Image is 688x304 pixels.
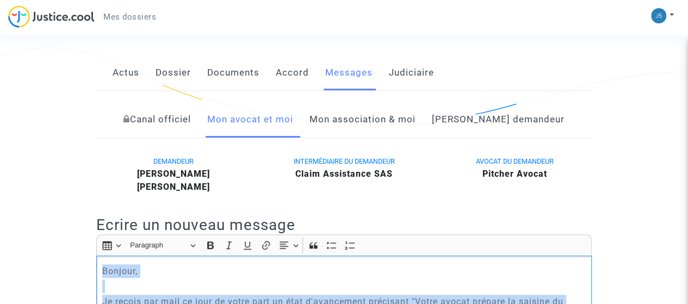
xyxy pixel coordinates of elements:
[96,234,592,256] div: Editor toolbar
[325,55,373,91] a: Messages
[123,102,191,138] a: Canal officiel
[389,55,434,91] a: Judiciaire
[103,12,156,22] span: Mes dossiers
[207,102,293,138] a: Mon avocat et moi
[125,237,200,254] button: Paragraph
[8,5,95,28] img: jc-logo.svg
[293,157,394,165] span: INTERMÉDIAIRE DU DEMANDEUR
[137,182,210,192] b: [PERSON_NAME]
[102,264,586,278] p: Bonjour,
[276,55,309,91] a: Accord
[207,55,259,91] a: Documents
[137,169,210,179] b: [PERSON_NAME]
[130,239,187,252] span: Paragraph
[113,55,139,91] a: Actus
[476,157,554,165] span: AVOCAT DU DEMANDEUR
[482,169,547,179] b: Pitcher Avocat
[432,102,565,138] a: [PERSON_NAME] demandeur
[95,9,165,25] a: Mes dossiers
[96,215,592,234] h2: Ecrire un nouveau message
[153,157,194,165] span: DEMANDEUR
[156,55,191,91] a: Dossier
[309,102,416,138] a: Mon association & moi
[295,169,393,179] b: Claim Assistance SAS
[651,8,666,23] img: bc439e3a7e97b8d3f862a64b9d05b87b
